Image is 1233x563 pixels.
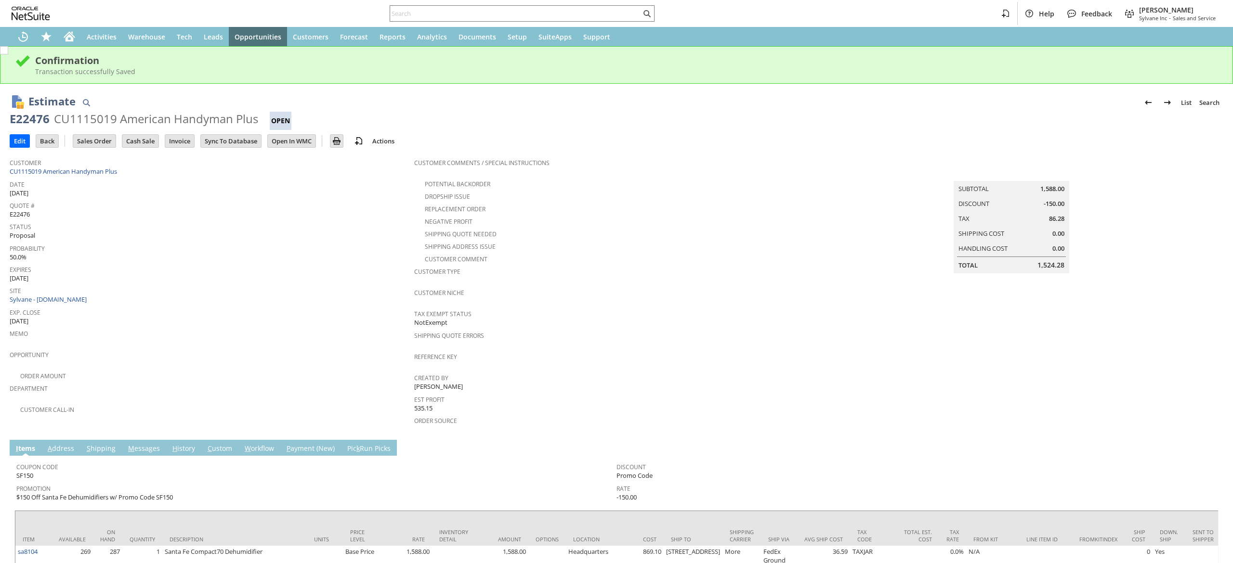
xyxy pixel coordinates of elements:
[536,536,559,543] div: Options
[330,135,343,147] input: Print
[10,295,89,304] a: Sylvane - [DOMAIN_NAME]
[165,135,194,147] input: Invoice
[411,27,453,46] a: Analytics
[1206,442,1218,453] a: Unrolled view on
[414,310,472,318] a: Tax Exempt Status
[616,471,653,480] span: Promo Code
[235,32,281,41] span: Opportunities
[414,268,460,276] a: Customer Type
[425,230,497,238] a: Shipping Quote Needed
[177,32,192,41] span: Tech
[1052,229,1064,238] span: 0.00
[533,27,577,46] a: SuiteApps
[64,31,75,42] svg: Home
[10,111,50,127] div: E22476
[1026,536,1065,543] div: Line Item ID
[425,218,472,226] a: Negative Profit
[502,27,533,46] a: Setup
[10,135,29,147] input: Edit
[84,444,118,454] a: Shipping
[10,266,31,274] a: Expires
[45,444,77,454] a: Address
[958,244,1008,253] a: Handling Cost
[453,27,502,46] a: Documents
[73,135,116,147] input: Sales Order
[583,32,610,41] span: Support
[16,493,173,502] span: $150 Off Santa Fe Dehumidifiers w/ Promo Code SF150
[1177,95,1195,110] a: List
[170,444,197,454] a: History
[10,351,49,359] a: Opportunity
[390,8,641,19] input: Search
[1049,214,1064,223] span: 86.28
[958,214,970,223] a: Tax
[1139,14,1167,22] span: Sylvane Inc
[1052,244,1064,253] span: 0.00
[483,536,521,543] div: Amount
[287,444,290,453] span: P
[10,287,21,295] a: Site
[16,444,18,453] span: I
[386,536,425,543] div: Rate
[10,223,31,231] a: Status
[425,255,487,263] a: Customer Comment
[350,528,372,543] div: Price Level
[16,485,51,493] a: Promotion
[1139,5,1216,14] span: [PERSON_NAME]
[16,463,58,471] a: Coupon Code
[414,374,448,382] a: Created By
[268,135,315,147] input: Open In WMC
[54,111,258,127] div: CU1115019 American Handyman Plus
[857,528,879,543] div: Tax Code
[229,27,287,46] a: Opportunities
[958,229,1004,238] a: Shipping Cost
[374,27,411,46] a: Reports
[439,528,468,543] div: Inventory Detail
[417,32,447,41] span: Analytics
[270,112,291,130] div: Open
[414,396,445,404] a: Est Profit
[671,536,715,543] div: Ship To
[425,180,490,188] a: Potential Backorder
[380,32,406,41] span: Reports
[1193,528,1214,543] div: Sent To Shipper
[1040,184,1064,193] span: 1,588.00
[122,27,171,46] a: Warehouse
[1132,528,1145,543] div: Ship Cost
[10,189,28,198] span: [DATE]
[1081,9,1112,18] span: Feedback
[573,536,603,543] div: Location
[170,536,300,543] div: Description
[287,27,334,46] a: Customers
[345,444,393,454] a: PickRun Picks
[204,32,223,41] span: Leads
[40,31,52,42] svg: Shortcuts
[616,463,646,471] a: Discount
[48,444,52,453] span: A
[616,485,630,493] a: Rate
[10,308,40,317] a: Exp. Close
[10,244,45,253] a: Probability
[13,444,38,454] a: Items
[1162,97,1173,108] img: Next
[128,32,165,41] span: Warehouse
[10,274,28,283] span: [DATE]
[100,528,115,543] div: On Hand
[10,202,35,210] a: Quote #
[10,330,28,338] a: Memo
[28,93,76,109] h1: Estimate
[425,243,496,251] a: Shipping Address Issue
[293,32,328,41] span: Customers
[1169,14,1171,22] span: -
[201,135,261,147] input: Sync To Database
[958,184,989,193] a: Subtotal
[130,536,155,543] div: Quantity
[730,528,754,543] div: Shipping Carrier
[20,406,74,414] a: Customer Call-in
[1079,536,1117,543] div: fromkitindex
[616,493,637,502] span: -150.00
[641,8,653,19] svg: Search
[958,199,989,208] a: Discount
[425,192,470,201] a: Dropship Issue
[1044,199,1064,208] span: -150.00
